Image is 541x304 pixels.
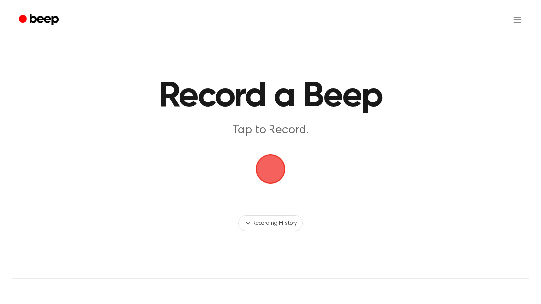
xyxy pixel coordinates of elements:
[506,8,529,32] button: Open menu
[106,122,435,138] p: Tap to Record.
[238,215,303,231] button: Recording History
[252,219,297,228] span: Recording History
[106,79,435,114] h1: Record a Beep
[12,10,67,30] a: Beep
[256,154,285,184] img: Beep Logo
